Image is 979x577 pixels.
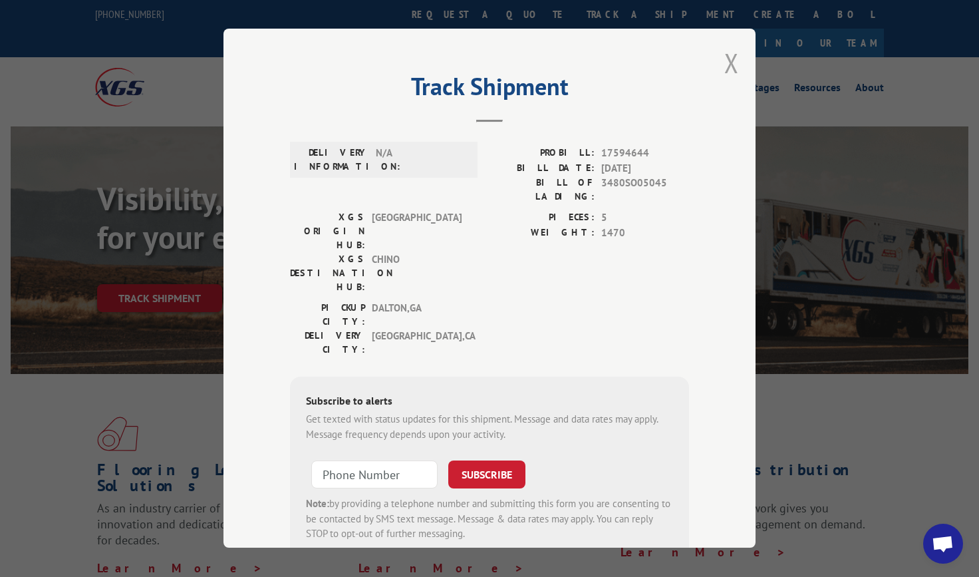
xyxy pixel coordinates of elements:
label: BILL DATE: [490,161,595,176]
span: CHINO [372,252,462,294]
div: Open chat [923,524,963,564]
label: BILL OF LADING: [490,176,595,204]
span: N/A [376,146,466,174]
label: XGS ORIGIN HUB: [290,210,365,252]
span: 3480SO05045 [601,176,689,204]
h2: Track Shipment [290,77,689,102]
button: Close modal [724,45,739,81]
span: [GEOGRAPHIC_DATA] [372,210,462,252]
label: WEIGHT: [490,226,595,241]
label: DELIVERY CITY: [290,329,365,357]
div: by providing a telephone number and submitting this form you are consenting to be contacted by SM... [306,496,673,542]
span: [DATE] [601,161,689,176]
span: [GEOGRAPHIC_DATA] , CA [372,329,462,357]
div: Subscribe to alerts [306,393,673,412]
label: DELIVERY INFORMATION: [294,146,369,174]
label: XGS DESTINATION HUB: [290,252,365,294]
label: PICKUP CITY: [290,301,365,329]
button: SUBSCRIBE [448,461,525,488]
span: DALTON , GA [372,301,462,329]
span: 5 [601,210,689,226]
span: 1470 [601,226,689,241]
span: 17594644 [601,146,689,161]
input: Phone Number [311,461,438,488]
strong: Note: [306,497,329,510]
label: PIECES: [490,210,595,226]
div: Get texted with status updates for this shipment. Message and data rates may apply. Message frequ... [306,412,673,442]
label: PROBILL: [490,146,595,161]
